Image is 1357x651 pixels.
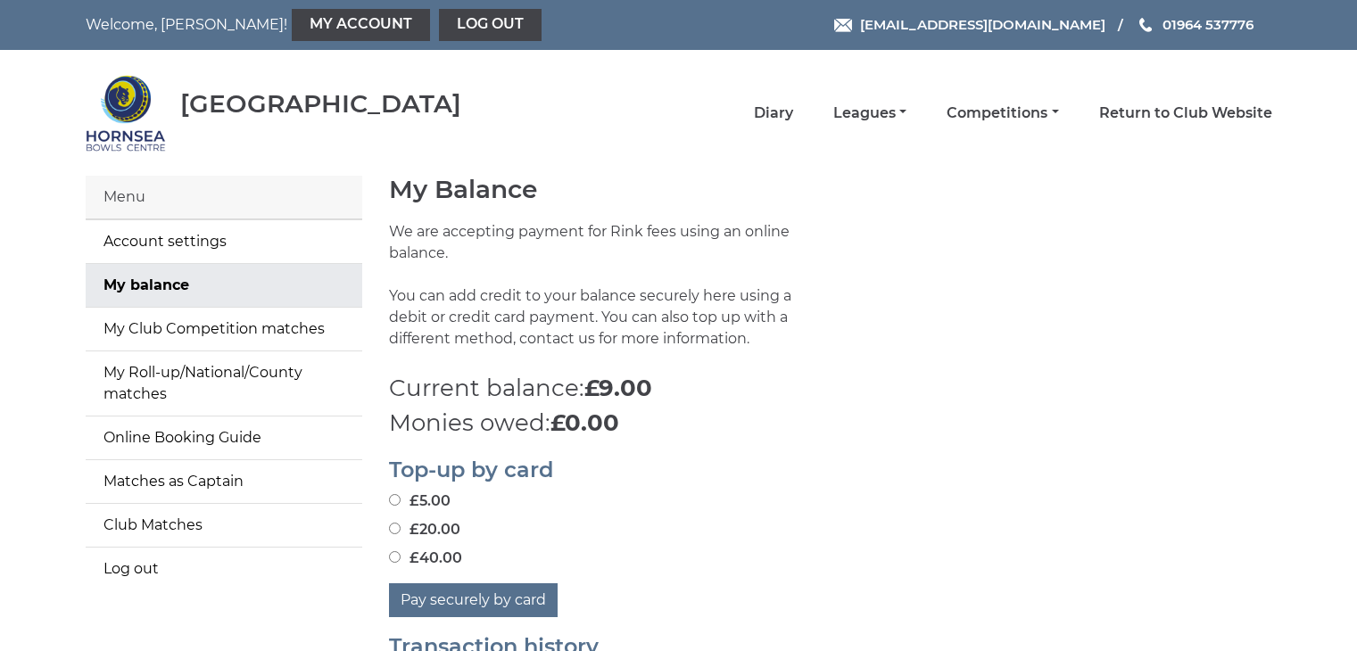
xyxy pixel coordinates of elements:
h2: Top-up by card [389,458,1272,482]
a: Account settings [86,220,362,263]
a: My Account [292,9,430,41]
h1: My Balance [389,176,1272,203]
a: My Roll-up/National/County matches [86,351,362,416]
label: £40.00 [389,548,462,569]
span: 01964 537776 [1163,16,1254,33]
span: [EMAIL_ADDRESS][DOMAIN_NAME] [860,16,1105,33]
div: [GEOGRAPHIC_DATA] [180,90,461,118]
img: Email [834,19,852,32]
img: Hornsea Bowls Centre [86,73,166,153]
a: Phone us 01964 537776 [1137,14,1254,35]
nav: Welcome, [PERSON_NAME]! [86,9,565,41]
img: Phone us [1139,18,1152,32]
a: Log out [86,548,362,590]
p: We are accepting payment for Rink fees using an online balance. You can add credit to your balanc... [389,221,817,371]
div: Menu [86,176,362,219]
input: £5.00 [389,494,401,506]
a: Competitions [947,103,1058,123]
p: Monies owed: [389,406,1272,441]
a: My Club Competition matches [86,308,362,350]
input: £40.00 [389,551,401,563]
a: Club Matches [86,504,362,547]
input: £20.00 [389,523,401,534]
label: £5.00 [389,490,451,512]
strong: £0.00 [550,408,619,437]
a: Diary [754,103,793,123]
a: Leagues [833,103,906,123]
a: Matches as Captain [86,460,362,503]
p: Current balance: [389,371,1272,406]
a: Online Booking Guide [86,416,362,459]
a: Email [EMAIL_ADDRESS][DOMAIN_NAME] [834,14,1105,35]
a: Return to Club Website [1099,103,1272,123]
strong: £9.00 [584,374,652,402]
button: Pay securely by card [389,583,558,617]
a: Log out [439,9,542,41]
a: My balance [86,264,362,307]
label: £20.00 [389,519,460,540]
